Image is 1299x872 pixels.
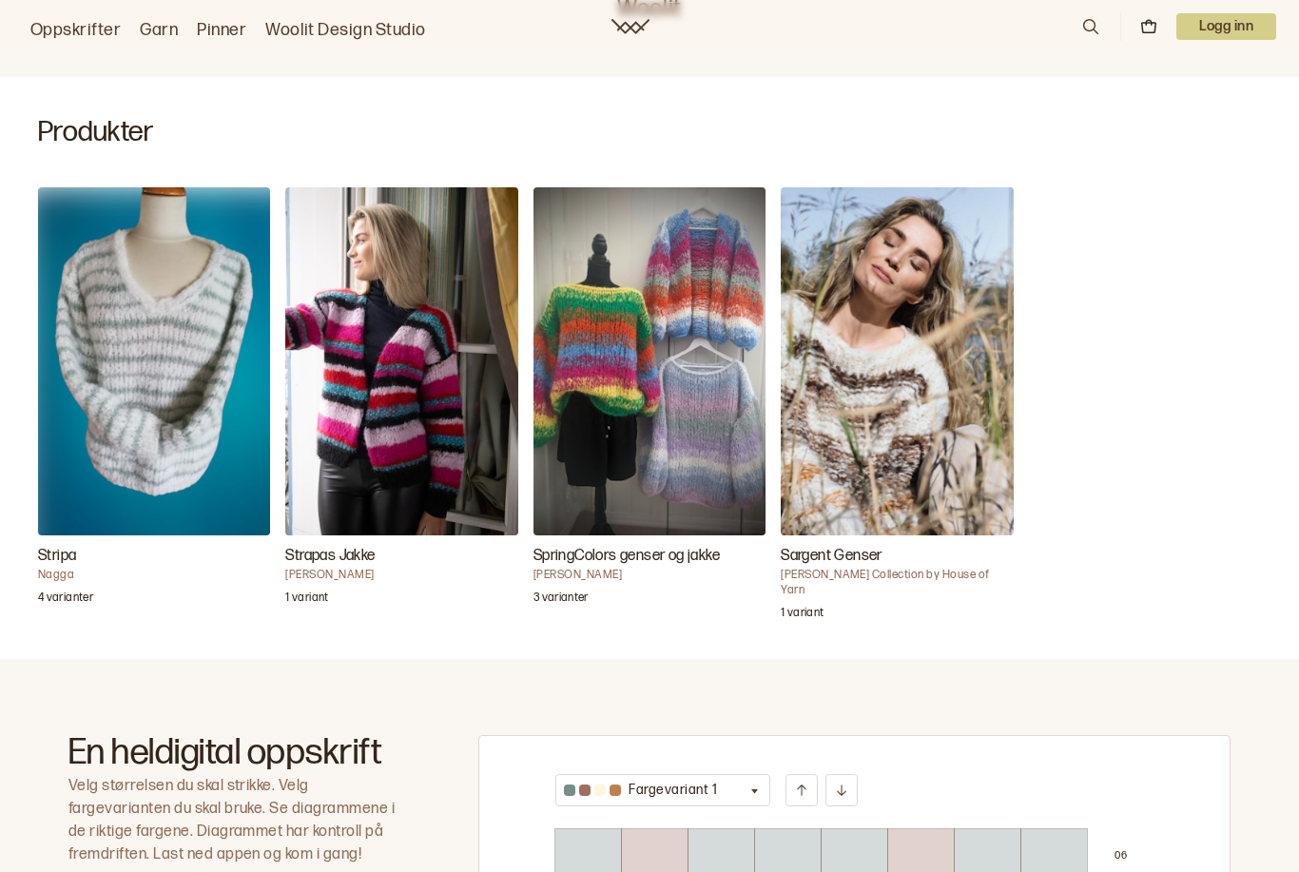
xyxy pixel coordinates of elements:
[68,775,410,866] p: Velg størrelsen du skal strikke. Velg fargevarianten du skal bruke. Se diagrammene i de riktige f...
[1176,13,1276,40] p: Logg inn
[533,187,766,621] a: SpringColors genser og jakke
[197,17,246,44] a: Pinner
[265,17,426,44] a: Woolit Design Studio
[781,187,1013,536] img: Camilla Pihl Collection by House of YarnSargent Genser
[285,187,517,621] a: Strapas Jakke
[285,545,517,568] h3: Strapas Jakke
[38,187,270,621] a: Stripa
[781,187,1013,621] a: Sargent Genser
[285,568,517,583] h4: [PERSON_NAME]
[285,187,517,536] img: Ane Kydland ThomassenStrapas Jakke
[68,735,410,771] h2: En heldigital oppskrift
[1115,849,1127,862] p: 0 6
[781,545,1013,568] h3: Sargent Genser
[611,19,649,34] a: Woolit
[38,545,270,568] h3: Stripa
[781,568,1013,598] h4: [PERSON_NAME] Collection by House of Yarn
[140,17,178,44] a: Garn
[285,591,328,610] p: 1 variant
[781,606,824,625] p: 1 variant
[533,568,766,583] h4: [PERSON_NAME]
[30,17,121,44] a: Oppskrifter
[38,568,270,583] h4: Nagga
[1176,13,1276,40] button: User dropdown
[533,545,766,568] h3: SpringColors genser og jakke
[38,187,270,536] img: NaggaStripa
[629,781,717,800] p: Fargevariant 1
[38,591,93,610] p: 4 varianter
[533,187,766,536] img: Marit JægerSpringColors genser og jakke
[533,591,589,610] p: 3 varianter
[555,774,770,806] button: Fargevariant 1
